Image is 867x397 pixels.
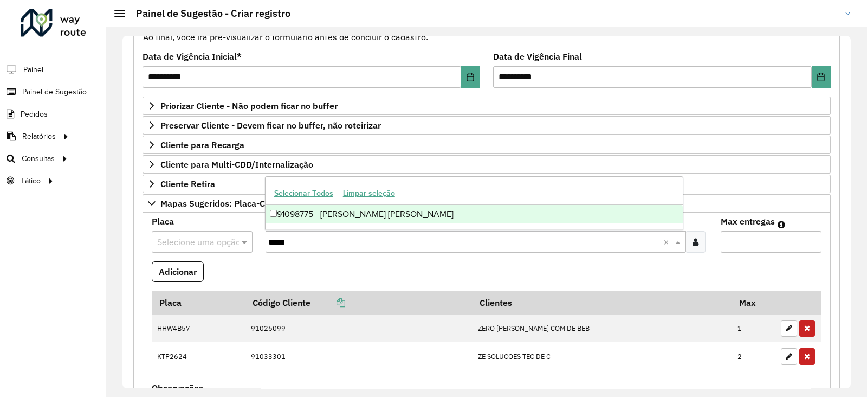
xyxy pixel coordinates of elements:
a: Cliente Retira [143,175,831,193]
em: Máximo de clientes que serão colocados na mesma rota com os clientes informados [778,220,785,229]
label: Observações [152,381,203,394]
button: Choose Date [812,66,831,88]
a: Preservar Cliente - Devem ficar no buffer, não roteirizar [143,116,831,135]
button: Limpar seleção [338,185,400,202]
a: Cliente para Recarga [143,136,831,154]
td: ZERO [PERSON_NAME] COM DE BEB [472,314,732,342]
span: Cliente Retira [160,180,215,188]
h2: Painel de Sugestão - Criar registro [125,8,290,20]
th: Max [732,291,775,314]
label: Data de Vigência Inicial [143,50,242,63]
button: Selecionar Todos [269,185,338,202]
td: 1 [732,314,775,342]
span: Tático [21,175,41,187]
a: Mapas Sugeridos: Placa-Cliente [143,194,831,213]
span: Painel [23,64,43,75]
span: Consultas [22,153,55,164]
span: Priorizar Cliente - Não podem ficar no buffer [160,101,338,110]
td: 91026099 [245,314,472,342]
a: Cliente para Multi-CDD/Internalização [143,155,831,174]
div: 91098775 - [PERSON_NAME] [PERSON_NAME] [266,205,683,223]
span: Cliente para Multi-CDD/Internalização [160,160,313,169]
span: Mapas Sugeridos: Placa-Cliente [160,199,288,208]
a: Priorizar Cliente - Não podem ficar no buffer [143,97,831,115]
label: Data de Vigência Final [493,50,582,63]
td: HHW4B57 [152,314,245,342]
th: Placa [152,291,245,314]
th: Código Cliente [245,291,472,314]
span: Relatórios [22,131,56,142]
span: Cliente para Recarga [160,140,244,149]
label: Placa [152,215,174,228]
label: Max entregas [721,215,775,228]
ng-dropdown-panel: Options list [265,176,684,230]
span: Pedidos [21,108,48,120]
a: Copiar [310,297,345,308]
button: Adicionar [152,261,204,282]
span: Preservar Cliente - Devem ficar no buffer, não roteirizar [160,121,381,130]
td: ZE SOLUCOES TEC DE C [472,342,732,370]
td: KTP2624 [152,342,245,370]
td: 2 [732,342,775,370]
span: Painel de Sugestão [22,86,87,98]
button: Choose Date [461,66,480,88]
td: 91033301 [245,342,472,370]
span: Clear all [663,235,672,248]
th: Clientes [472,291,732,314]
